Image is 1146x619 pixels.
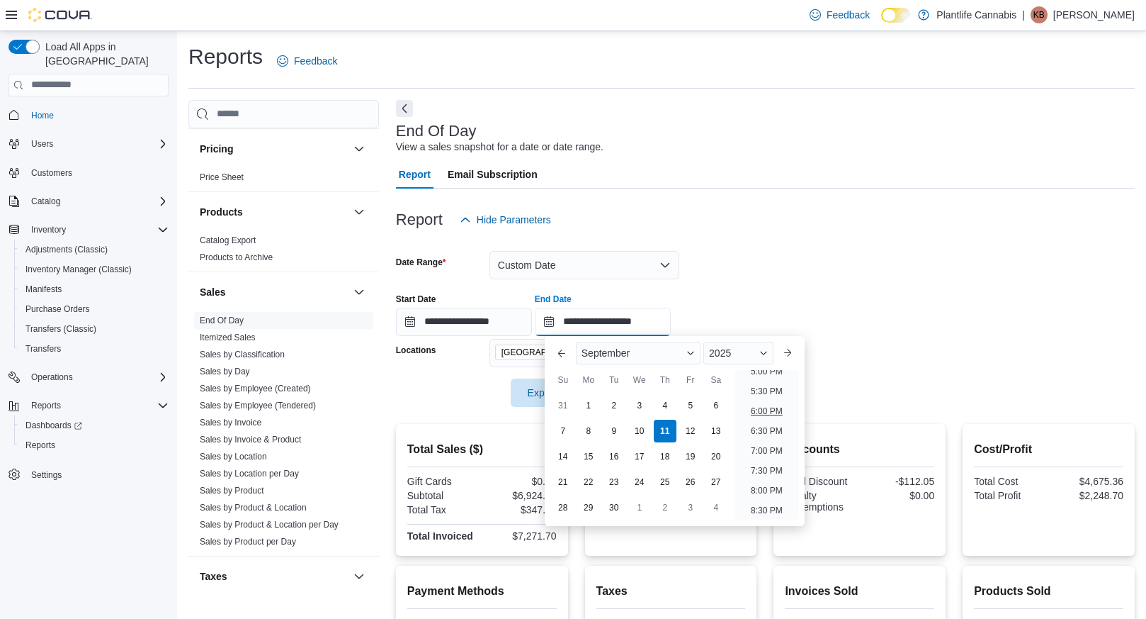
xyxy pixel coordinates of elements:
[25,369,169,386] span: Operations
[25,440,55,451] span: Reports
[827,8,870,22] span: Feedback
[20,437,169,454] span: Reports
[20,301,169,318] span: Purchase Orders
[200,316,244,325] a: End Of Day
[20,281,169,298] span: Manifests
[407,490,479,501] div: Subtotal
[25,467,67,484] a: Settings
[396,308,532,336] input: Press the down key to open a popover containing a calendar.
[489,251,679,279] button: Custom Date
[679,471,702,493] div: day-26
[25,221,72,238] button: Inventory
[31,372,73,383] span: Operations
[477,213,551,227] span: Hide Parameters
[552,471,574,493] div: day-21
[200,452,267,462] a: Sales by Location
[200,400,316,411] span: Sales by Employee (Tendered)
[3,464,174,484] button: Settings
[863,490,934,501] div: $0.00
[654,394,676,417] div: day-4
[31,138,53,150] span: Users
[679,445,702,468] div: day-19
[745,423,788,440] li: 6:30 PM
[20,417,169,434] span: Dashboards
[785,476,856,487] div: Total Discount
[745,462,788,479] li: 7:30 PM
[14,435,174,455] button: Reports
[200,536,296,547] span: Sales by Product per Day
[628,420,651,442] div: day-10
[495,345,630,360] span: Edmonton - Albany
[200,205,348,219] button: Products
[351,568,368,585] button: Taxes
[200,366,250,377] span: Sales by Day
[200,503,307,513] a: Sales by Product & Location
[654,369,676,391] div: Th
[552,394,574,417] div: day-31
[14,339,174,359] button: Transfers
[200,451,267,462] span: Sales by Location
[31,167,72,179] span: Customers
[654,471,676,493] div: day-25
[484,530,556,542] div: $7,271.70
[407,504,479,515] div: Total Tax
[603,369,625,391] div: Tu
[14,299,174,319] button: Purchase Orders
[396,345,436,356] label: Locations
[20,340,67,357] a: Transfers
[863,476,934,487] div: -$112.05
[535,308,671,336] input: Press the down key to enter a popover containing a calendar. Press the escape key to close the po...
[705,445,727,468] div: day-20
[20,437,61,454] a: Reports
[577,420,600,442] div: day-8
[200,252,273,262] a: Products to Archive
[396,294,436,305] label: Start Date
[448,160,538,189] span: Email Subscription
[200,485,264,496] span: Sales by Product
[200,383,311,394] span: Sales by Employee (Created)
[407,530,473,542] strong: Total Invoiced
[974,476,1045,487] div: Total Cost
[785,441,934,458] h2: Discounts
[745,502,788,519] li: 8:30 PM
[679,369,702,391] div: Fr
[20,261,169,278] span: Inventory Manager (Classic)
[14,260,174,279] button: Inventory Manager (Classic)
[40,40,169,68] span: Load All Apps in [GEOGRAPHIC_DATA]
[679,496,702,519] div: day-3
[785,583,934,600] h2: Invoices Sold
[679,420,702,442] div: day-12
[974,583,1123,600] h2: Products Sold
[351,284,368,301] button: Sales
[603,471,625,493] div: day-23
[14,240,174,260] button: Adjustments (Classic)
[200,401,316,411] a: Sales by Employee (Tendered)
[25,135,59,152] button: Users
[25,164,169,182] span: Customers
[20,340,169,357] span: Transfers
[200,537,296,547] a: Sales by Product per Day
[550,393,729,520] div: September, 2025
[581,347,630,359] span: September
[3,134,174,154] button: Users
[188,169,379,191] div: Pricing
[25,465,169,483] span: Settings
[484,476,556,487] div: $0.00
[31,469,62,481] span: Settings
[28,8,92,22] img: Cova
[294,54,337,68] span: Feedback
[200,172,244,183] span: Price Sheet
[1033,6,1045,23] span: KB
[200,435,301,445] a: Sales by Invoice & Product
[25,135,169,152] span: Users
[25,420,82,431] span: Dashboards
[200,469,299,479] a: Sales by Location per Day
[745,403,788,420] li: 6:00 PM
[745,383,788,400] li: 5:30 PM
[628,471,651,493] div: day-24
[188,43,263,71] h1: Reports
[484,504,556,515] div: $347.64
[200,332,256,343] span: Itemized Sales
[745,482,788,499] li: 8:00 PM
[20,261,137,278] a: Inventory Manager (Classic)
